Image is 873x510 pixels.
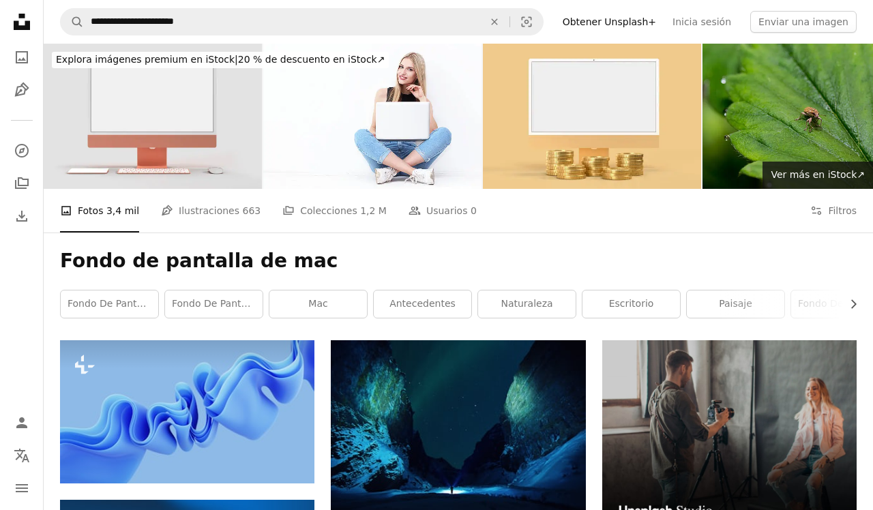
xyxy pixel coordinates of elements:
[771,169,865,180] span: Ver más en iStock ↗
[8,76,35,104] a: Ilustraciones
[750,11,857,33] button: Enviar una imagen
[483,44,701,189] img: Monitorea la maqueta del iMac 24 con la plantilla de monedas Para la presentación de marcas, iden...
[360,203,387,218] span: 1,2 M
[44,44,262,189] img: Plantilla de maqueta de monitor iMac 24 para presentación de marca, identidad corporativa, public...
[60,406,314,418] a: Render 3D, fondo azul moderno abstracto, cintas plegadas macro, papel tapiz de moda con capas ond...
[269,290,367,318] a: Mac
[56,54,238,65] span: Explora imágenes premium en iStock |
[510,9,543,35] button: Búsqueda visual
[841,290,857,318] button: desplazar lista a la derecha
[8,475,35,502] button: Menú
[331,419,585,431] a: northern lights
[61,290,158,318] a: Fondo de pantalla de MacBook
[282,189,387,232] a: Colecciones 1,2 M
[582,290,680,318] a: escritorio
[52,52,389,68] div: 20 % de descuento en iStock ↗
[687,290,784,318] a: paisaje
[479,9,509,35] button: Borrar
[409,189,477,232] a: Usuarios 0
[8,137,35,164] a: Explorar
[554,11,664,33] a: Obtener Unsplash+
[478,290,576,318] a: naturaleza
[60,8,544,35] form: Encuentra imágenes en todo el sitio
[8,442,35,469] button: Idioma
[263,44,482,189] img: Feliz mujer joven sentado en el piso y usando la computadora portátil
[44,44,397,76] a: Explora imágenes premium en iStock|20 % de descuento en iStock↗
[331,340,585,510] img: northern lights
[471,203,477,218] span: 0
[374,290,471,318] a: antecedentes
[8,8,35,38] a: Inicio — Unsplash
[8,44,35,71] a: Fotos
[60,249,857,273] h1: Fondo de pantalla de mac
[8,202,35,230] a: Historial de descargas
[165,290,263,318] a: fondo de pantalla
[161,189,261,232] a: Ilustraciones 663
[810,189,857,232] button: Filtros
[242,203,261,218] span: 663
[763,162,873,189] a: Ver más en iStock↗
[664,11,739,33] a: Inicia sesión
[8,409,35,436] a: Iniciar sesión / Registrarse
[60,340,314,483] img: Render 3D, fondo azul moderno abstracto, cintas plegadas macro, papel tapiz de moda con capas ond...
[8,170,35,197] a: Colecciones
[61,9,84,35] button: Buscar en Unsplash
